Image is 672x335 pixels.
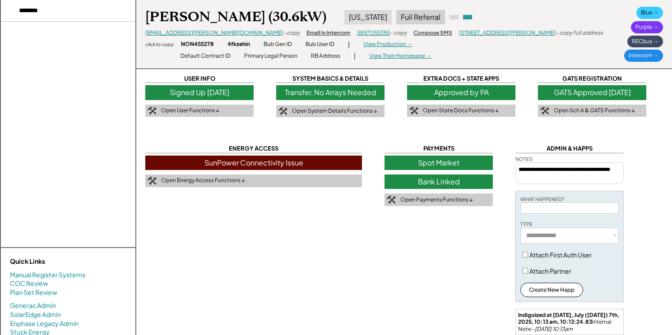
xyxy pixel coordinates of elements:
[518,312,621,333] div: Internal Note -
[145,8,326,26] div: [PERSON_NAME] (30.6kW)
[518,312,620,326] strong: Indigoized at [DATE], July ([DATE]) 7th, 2025, 10:13 am, 10:13:24.83
[636,7,663,19] div: Blue →
[292,107,377,115] div: Open System Details Functions ↓
[520,283,583,297] button: Create New Happ
[385,156,493,170] div: Spot Market
[145,85,254,100] div: Signed Up [DATE]
[148,177,157,185] img: tool-icon.png
[10,319,79,328] a: Enphase Legacy Admin
[538,85,646,100] div: GATS Approved [DATE]
[520,196,565,202] div: WHAT HAPPENED?
[520,220,533,227] div: TYPE
[396,10,445,24] div: Full Referral
[161,177,245,184] div: Open Energy Access Functions ↓
[413,29,452,37] div: Compose SMS
[264,41,292,48] div: Bub Gen ID
[538,74,646,83] div: GATS REGISTRATION
[387,196,396,204] img: tool-icon.png
[540,107,549,115] img: tool-icon.png
[244,52,297,60] div: Primary Legal Person
[10,310,61,319] a: SolarEdge Admin
[145,29,283,36] a: [EMAIL_ADDRESS][PERSON_NAME][DOMAIN_NAME]
[10,301,56,310] a: Generac Admin
[407,74,515,83] div: EXTRA DOCS + STATE APPS
[390,29,407,37] div: - copy
[10,288,57,297] a: Plan Set Review
[145,41,174,47] div: click to copy:
[627,36,663,48] div: RECbus →
[369,52,431,60] div: View Their Homepage →
[400,196,473,204] div: Open Payments Functions ↓
[556,29,603,37] div: - copy full address
[145,156,362,170] div: SunPower Connectivity Issue
[357,29,390,36] a: 5857055355
[278,107,287,115] img: tool-icon.png
[459,29,556,36] a: [STREET_ADDRESS][PERSON_NAME]
[529,251,592,259] label: Attach First Auth User
[145,74,254,83] div: USER INFO
[148,107,157,115] img: tool-icon.png
[554,107,635,115] div: Open Sch A & GATS Functions ↓
[515,156,533,162] div: NOTES
[10,279,48,288] a: COC Review
[631,21,663,33] div: Purple →
[311,52,340,60] div: RB Address
[283,29,300,37] div: - copy
[344,10,392,24] div: [US_STATE]
[306,29,350,37] div: Email in Intercom
[409,107,418,115] img: tool-icon.png
[306,41,334,48] div: Bub User ID
[10,257,100,266] div: Quick Links
[348,40,350,49] div: |
[181,52,231,60] div: Default Contract ID
[423,107,499,115] div: Open State Docs Functions ↓
[515,144,624,153] div: ADMIN & HAPPS
[385,144,493,153] div: PAYMENTS
[161,107,219,115] div: Open User Functions ↓
[407,85,515,100] div: Approved by PA
[529,267,571,275] label: Attach Partner
[276,85,385,100] div: Transfer, No Arrays Needed
[363,41,412,48] div: View Production →
[10,271,85,280] a: Manual Register Systems
[181,41,214,48] div: NON455278
[624,50,663,62] div: Intercom →
[276,74,385,83] div: SYSTEM BASICS & DETAILS
[354,51,356,60] div: |
[535,326,573,332] em: [DATE] 10:13am
[145,144,362,153] div: ENERGY ACCESS
[227,41,250,48] div: 4fkzehin
[385,174,493,189] div: Bank Linked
